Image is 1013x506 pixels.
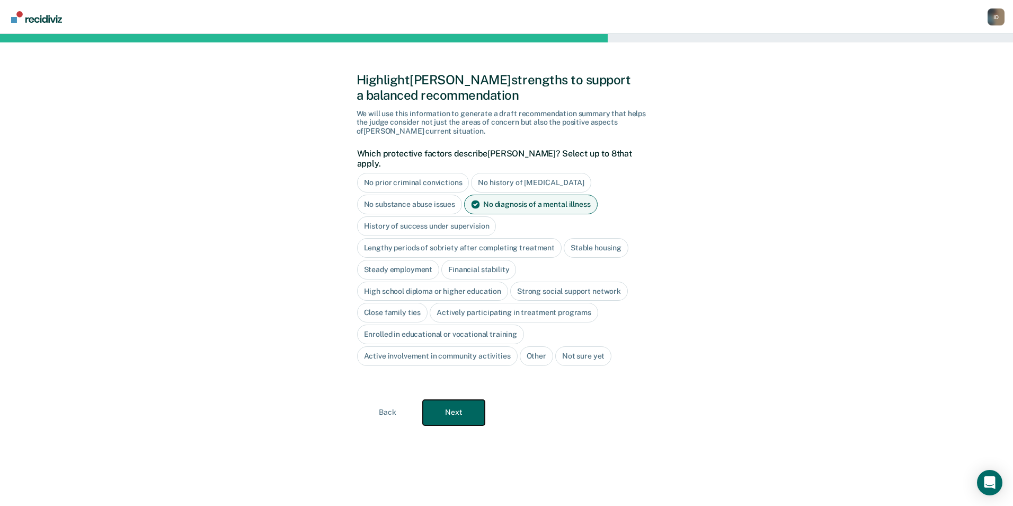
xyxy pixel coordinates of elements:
[357,346,518,366] div: Active involvement in community activities
[464,195,598,214] div: No diagnosis of a mental illness
[357,109,657,136] div: We will use this information to generate a draft recommendation summary that helps the judge cons...
[357,303,428,322] div: Close family ties
[441,260,516,280] div: Financial stability
[430,303,598,322] div: Actively participating in treatment programs
[357,260,440,280] div: Steady employment
[357,216,496,236] div: History of success under supervision
[357,282,509,301] div: High school diploma or higher education
[423,400,485,425] button: Next
[555,346,611,366] div: Not sure yet
[357,400,419,425] button: Back
[988,8,1005,25] div: I D
[510,282,628,301] div: Strong social support network
[11,11,62,23] img: Recidiviz
[564,238,628,258] div: Stable housing
[357,173,469,193] div: No prior criminal convictions
[357,238,562,258] div: Lengthy periods of sobriety after completing treatment
[357,325,525,344] div: Enrolled in educational or vocational training
[471,173,591,193] div: No history of [MEDICAL_DATA]
[977,470,1002,495] div: Open Intercom Messenger
[357,72,657,103] div: Highlight [PERSON_NAME] strengths to support a balanced recommendation
[357,195,463,214] div: No substance abuse issues
[357,149,651,169] label: Which protective factors describe [PERSON_NAME] ? Select up to 8 that apply.
[520,346,553,366] div: Other
[988,8,1005,25] button: Profile dropdown button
